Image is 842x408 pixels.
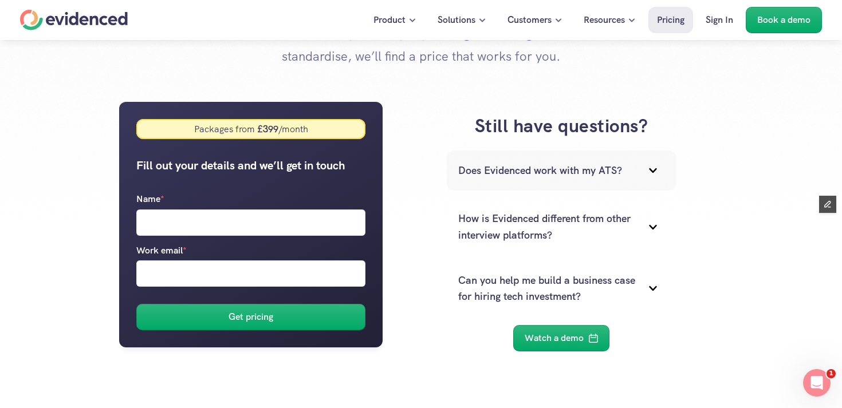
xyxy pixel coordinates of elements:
[278,22,564,68] p: Whether you’re rapidly scaling or starting to standardise, we’ll find a price that works for you.
[648,7,693,33] a: Pricing
[194,123,308,135] div: Packages from /month
[827,369,836,378] span: 1
[507,13,552,27] p: Customers
[513,325,609,351] a: Watch a demo
[706,13,733,27] p: Sign In
[136,209,365,236] input: Name*
[697,7,742,33] a: Sign In
[746,7,822,33] a: Book a demo
[411,113,712,139] h3: Still have questions?
[525,331,584,346] p: Watch a demo
[657,13,684,27] p: Pricing
[803,369,831,397] iframe: Intercom live chat
[438,13,475,27] p: Solutions
[819,196,836,213] button: Edit Framer Content
[20,10,128,30] a: Home
[136,192,164,207] p: Name
[757,13,810,27] p: Book a demo
[458,272,636,306] p: Can you help me build a business case for hiring tech investment?
[373,13,406,27] p: Product
[254,123,278,135] strong: £ 399
[136,243,187,258] p: Work email
[136,156,365,175] h5: Fill out your details and we’ll get in touch
[229,310,273,325] h6: Get pricing
[136,304,365,330] button: Get pricing
[136,260,365,287] input: Work email*
[584,13,625,27] p: Resources
[458,163,636,179] p: Does Evidenced work with my ATS?
[458,211,636,244] p: How is Evidenced different from other interview platforms?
